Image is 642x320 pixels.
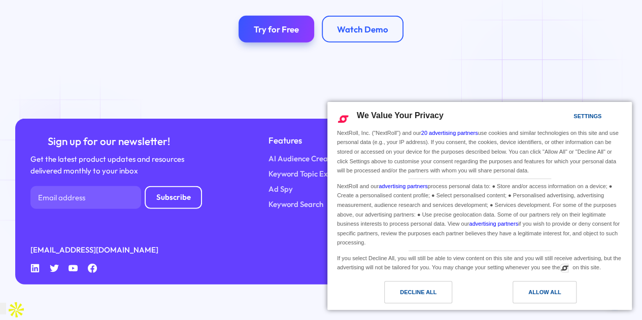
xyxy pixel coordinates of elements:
span: We Value Your Privacy [357,111,444,120]
div: Watch Demo [337,24,388,34]
div: Decline All [400,287,436,298]
a: AI Audience Creation [268,153,341,165]
a: Keyword Topic Expansion [268,168,354,180]
a: advertising partners [469,221,518,227]
div: Sign up for our newsletter! [30,134,187,148]
a: [EMAIL_ADDRESS][DOMAIN_NAME] [30,244,158,256]
a: Decline All [333,281,480,308]
a: Try for Free [239,16,314,43]
div: Get the latest product updates and resources delivered monthly to your inbox [30,154,187,176]
div: NextRoll and our process personal data to: ● Store and/or access information on a device; ● Creat... [335,179,624,248]
a: Settings [556,108,580,127]
div: Allow All [528,287,561,298]
div: If you select Decline All, you will still be able to view content on this site and you will still... [335,251,624,273]
input: Email address [30,186,141,209]
div: Settings [573,111,601,122]
a: Ad Spy [268,184,293,195]
a: Watch Demo [322,16,403,43]
div: Try for Free [254,24,299,34]
a: Keyword Search [268,199,323,210]
div: Features [268,134,354,147]
div: NextRoll, Inc. ("NextRoll") and our use cookies and similar technologies on this site and use per... [335,127,624,176]
a: Allow All [480,281,626,308]
a: advertising partners [379,183,428,189]
input: Subscribe [145,186,202,209]
img: Apollo [6,300,26,320]
a: 20 advertising partners [421,130,478,136]
form: Newsletter Form [30,186,202,209]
